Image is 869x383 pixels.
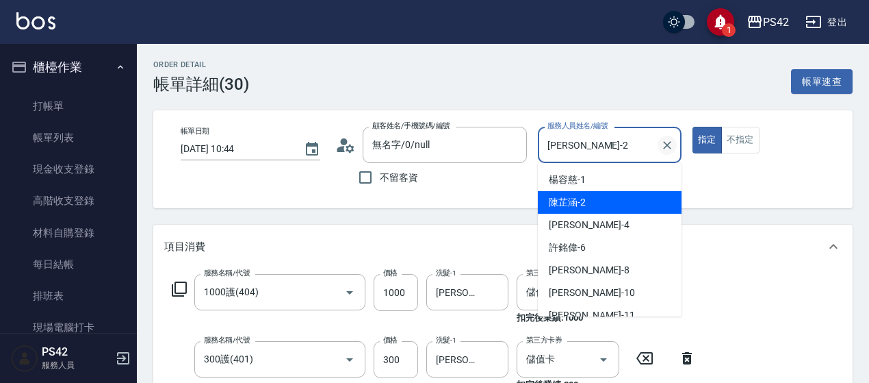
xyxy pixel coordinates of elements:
[436,268,456,278] label: 洗髮-1
[5,153,131,185] a: 現金收支登錄
[11,345,38,372] img: Person
[549,240,586,255] span: 許銘偉 -6
[5,90,131,122] a: 打帳單
[707,8,734,36] button: save
[436,335,456,345] label: 洗髮-1
[549,195,586,210] span: 陳芷涵 -2
[791,69,853,95] button: 帳單速查
[5,122,131,153] a: 帳單列表
[339,282,361,304] button: Open
[658,136,677,155] button: Clear
[153,60,249,69] h2: Order detail
[722,23,736,37] span: 1
[547,121,608,131] label: 服務人員姓名/編號
[549,218,630,232] span: [PERSON_NAME] -4
[517,310,627,325] p: 扣完後業績: 1000
[549,308,635,323] span: [PERSON_NAME] -11
[763,14,789,31] div: PS42
[692,127,722,153] button: 指定
[5,249,131,280] a: 每日結帳
[383,268,398,278] label: 價格
[42,359,112,371] p: 服務人員
[741,8,794,36] button: PS42
[5,280,131,312] a: 排班表
[5,217,131,249] a: 材料自購登錄
[721,127,760,153] button: 不指定
[593,349,614,371] button: Open
[5,49,131,85] button: 櫃檯作業
[526,268,562,278] label: 第三方卡券
[296,133,328,166] button: Choose date, selected date is 2025-08-14
[42,345,112,359] h5: PS42
[549,263,630,277] span: [PERSON_NAME] -8
[549,173,586,187] span: 楊容慈 -1
[800,10,853,35] button: 登出
[549,286,635,300] span: [PERSON_NAME] -10
[383,335,398,345] label: 價格
[204,335,250,345] label: 服務名稱/代號
[5,312,131,343] a: 現場電腦打卡
[526,335,562,345] label: 第三方卡券
[153,225,853,269] div: 項目消費
[164,240,205,254] p: 項目消費
[380,171,418,185] span: 不留客資
[372,121,450,131] label: 顧客姓名/手機號碼/編號
[181,138,290,160] input: YYYY/MM/DD hh:mm
[339,349,361,371] button: Open
[16,12,55,29] img: Logo
[181,126,209,136] label: 帳單日期
[204,268,250,278] label: 服務名稱/代號
[153,75,249,94] h3: 帳單詳細 (30)
[5,185,131,217] a: 高階收支登錄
